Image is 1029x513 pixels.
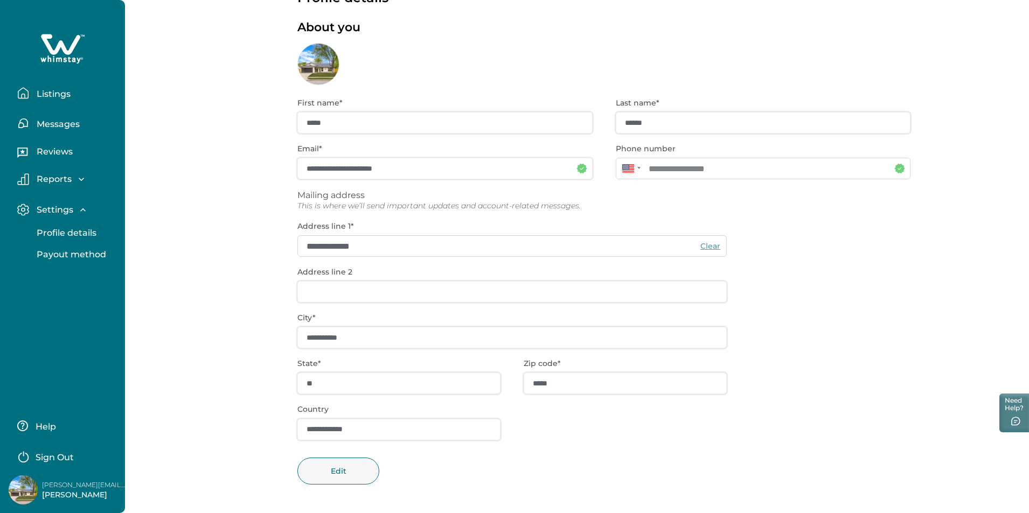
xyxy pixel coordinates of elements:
[616,144,905,153] p: Phone number
[17,222,116,265] div: Settings
[17,445,113,467] button: Sign Out
[17,143,116,164] button: Reviews
[297,458,379,484] button: Edit
[33,174,72,185] p: Reports
[33,205,73,215] p: Settings
[33,119,80,130] p: Messages
[33,228,96,238] p: Profile details
[25,244,124,265] button: Payout method
[42,480,128,490] p: [PERSON_NAME][EMAIL_ADDRESS][DOMAIN_NAME]
[33,146,73,157] p: Reviews
[25,222,124,244] button: Profile details
[297,20,360,35] p: About you
[17,82,116,104] button: Listings
[32,421,56,432] p: Help
[17,203,116,216] button: Settings
[42,490,128,501] p: [PERSON_NAME]
[17,173,116,185] button: Reports
[36,452,74,463] p: Sign Out
[17,113,116,134] button: Messages
[17,415,113,437] button: Help
[33,89,71,100] p: Listings
[616,158,644,179] div: United States: + 1
[33,249,106,260] p: Payout method
[9,475,38,504] img: Whimstay Host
